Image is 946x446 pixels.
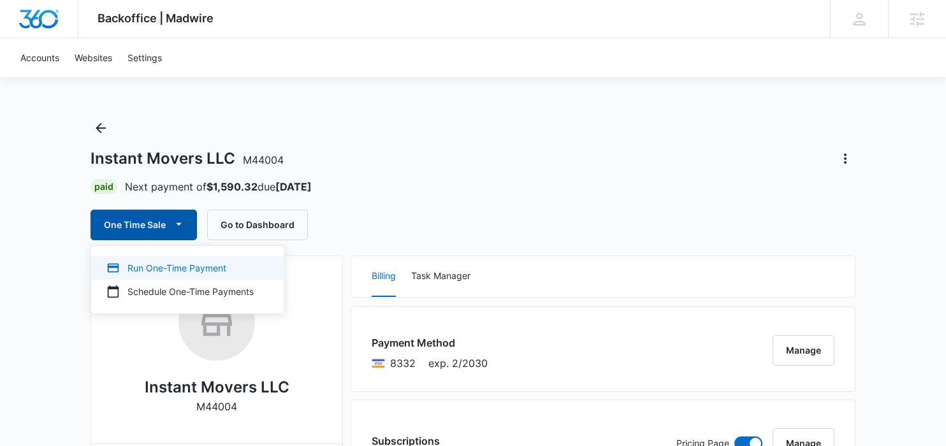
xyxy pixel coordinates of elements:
button: One Time Sale [91,210,197,240]
button: Billing [372,256,396,297]
button: Actions [835,148,855,169]
span: exp. 2/2030 [428,356,488,371]
h3: Payment Method [372,335,488,350]
button: Schedule One-Time Payments [91,280,284,303]
a: Settings [120,38,170,77]
h2: Instant Movers LLC [145,376,289,399]
div: Paid [91,179,117,194]
button: Task Manager [411,256,470,297]
strong: [DATE] [275,180,312,193]
span: Backoffice | Madwire [98,11,214,25]
button: Manage [773,335,834,366]
p: M44004 [196,399,237,414]
div: Schedule One-Time Payments [106,285,254,298]
h1: Instant Movers LLC [91,149,284,168]
button: Back [91,118,111,138]
div: Run One-Time Payment [106,261,254,275]
button: Run One-Time Payment [91,256,284,280]
button: Go to Dashboard [207,210,308,240]
strong: $1,590.32 [207,180,258,193]
a: Accounts [13,38,67,77]
span: M44004 [243,154,284,166]
span: Visa ending with [390,356,416,371]
p: Next payment of due [125,179,312,194]
a: Websites [67,38,120,77]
